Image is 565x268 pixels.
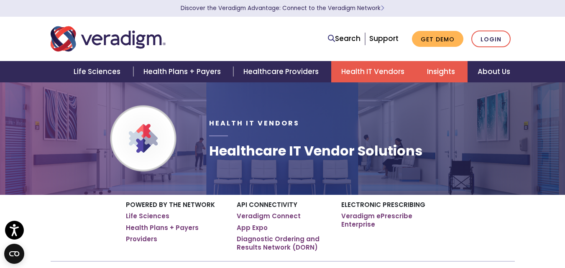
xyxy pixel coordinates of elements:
[126,212,169,220] a: Life Sciences
[381,4,384,12] span: Learn More
[417,61,468,82] a: Insights
[133,61,233,82] a: Health Plans + Payers
[331,61,417,82] a: Health IT Vendors
[4,244,24,264] button: Open CMP widget
[126,235,157,243] a: Providers
[237,235,329,251] a: Diagnostic Ordering and Results Network (DORN)
[126,224,199,232] a: Health Plans + Payers
[51,25,166,53] img: Veradigm logo
[237,212,301,220] a: Veradigm Connect
[209,118,299,128] span: Health IT Vendors
[64,61,133,82] a: Life Sciences
[468,61,520,82] a: About Us
[209,143,422,159] h1: Healthcare IT Vendor Solutions
[412,31,463,47] a: Get Demo
[181,4,384,12] a: Discover the Veradigm Advantage: Connect to the Veradigm NetworkLearn More
[328,33,360,44] a: Search
[471,31,511,48] a: Login
[369,33,399,43] a: Support
[341,212,440,228] a: Veradigm ePrescribe Enterprise
[237,224,268,232] a: App Expo
[233,61,331,82] a: Healthcare Providers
